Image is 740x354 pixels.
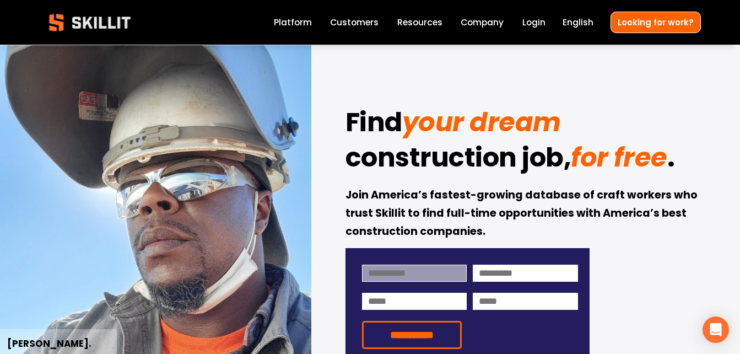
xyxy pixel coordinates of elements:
a: Looking for work? [611,12,701,33]
em: for free [571,139,667,176]
a: folder dropdown [397,15,442,30]
strong: construction job, [345,137,571,183]
div: language picker [563,15,593,30]
strong: [PERSON_NAME]. [7,336,91,352]
a: Customers [330,15,379,30]
div: Open Intercom Messenger [703,317,729,343]
strong: Join America’s fastest-growing database of craft workers who trust Skillit to find full-time oppo... [345,187,700,241]
strong: . [667,137,675,183]
span: Resources [397,16,442,29]
a: Platform [274,15,312,30]
strong: Find [345,102,402,147]
img: Skillit [40,6,140,39]
em: your dream [402,104,561,141]
a: Company [461,15,504,30]
span: English [563,16,593,29]
a: Login [522,15,545,30]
